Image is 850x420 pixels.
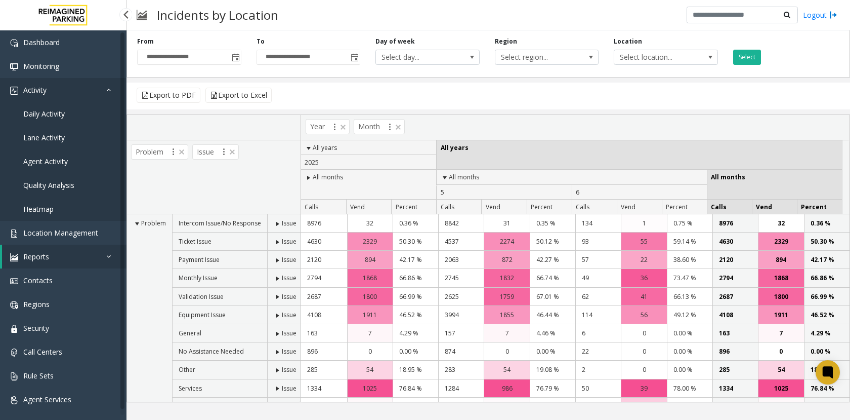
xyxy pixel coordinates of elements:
td: 50 [575,379,621,398]
img: 'icon' [10,253,18,261]
td: 46.44 % [530,306,575,324]
td: 66.99 % [804,288,849,306]
td: 66.13 % [667,288,712,306]
span: 32 [778,218,785,228]
span: 7 [505,328,509,338]
td: 49.12 % [667,306,712,324]
span: 41 [641,292,648,301]
td: 163 [301,324,347,342]
span: 2329 [363,237,377,246]
span: Calls [305,203,318,211]
td: 2687 [301,288,347,306]
span: 54 [366,365,373,374]
td: 73.47 % [667,269,712,287]
span: 4 [505,402,509,411]
td: 50.12 % [530,233,575,251]
span: Issue [282,274,296,282]
label: To [257,37,265,46]
span: Activity [23,85,47,95]
span: 0 [643,328,646,338]
td: 38.60 % [667,251,712,269]
label: Region [495,37,517,46]
span: 39 [641,384,648,393]
td: 2 [575,361,621,379]
td: 4.46 % [530,324,575,342]
img: 'icon' [10,301,18,309]
span: Monthly Issue [179,274,218,282]
td: 42.27 % [530,251,575,269]
span: 894 [776,255,786,264]
td: 76.84 % [393,379,438,398]
td: 0.36 % [393,214,438,233]
img: 'icon' [10,230,18,238]
span: Issue [282,237,296,246]
span: 2 [643,402,646,411]
span: 54 [778,365,785,374]
label: Location [614,37,642,46]
span: 1025 [363,384,377,393]
td: 2120 [301,251,347,269]
span: 36 [641,273,648,283]
span: Quality Analysis [23,180,74,190]
img: 'icon' [10,372,18,380]
span: 1025 [774,384,788,393]
td: 4.29 % [804,324,849,342]
img: logout [829,10,837,20]
span: 7 [779,328,783,338]
td: 62 [575,288,621,306]
span: Toggle popup [349,50,360,64]
span: 7 [368,328,372,338]
span: Call Centers [23,347,62,357]
span: Issue [282,384,296,393]
td: 4630 [712,233,758,251]
span: 0 [368,347,372,356]
span: 2025 [305,158,319,167]
td: 0.00 % [667,324,712,342]
td: 2120 [712,251,758,269]
span: Issue [282,255,296,264]
td: 22 [575,342,621,361]
td: 1284 [438,379,484,398]
td: 4108 [712,306,758,324]
span: Contacts [23,276,53,285]
td: 114 [575,306,621,324]
td: 198 [712,398,758,416]
td: 19.08 % [530,361,575,379]
td: 3.03 % [804,398,849,416]
td: 46.52 % [804,306,849,324]
button: Export to Excel [205,88,272,103]
span: 1832 [500,273,514,283]
span: 894 [365,255,375,264]
td: 2625 [438,288,484,306]
img: 'icon' [10,349,18,357]
img: 'icon' [10,277,18,285]
td: 4108 [301,306,347,324]
span: 0 [505,347,509,356]
td: 67.01 % [530,288,575,306]
td: 18.95 % [804,361,849,379]
td: 0.00 % [393,342,438,361]
td: 285 [301,361,347,379]
span: Payment Issue [179,255,220,264]
span: 22 [641,255,648,264]
span: Vend [756,203,772,211]
td: 4537 [438,233,484,251]
span: All months [449,173,479,181]
span: 0 [643,347,646,356]
button: Select [733,50,761,65]
td: 76.79 % [530,379,575,398]
span: Select location... [614,50,697,64]
span: 1 [643,218,646,228]
td: 46.52 % [393,306,438,324]
td: 2745 [438,269,484,287]
span: Month [354,119,405,134]
td: 198 [301,398,347,416]
span: Issue [282,292,296,301]
span: No Assistance Needed [179,347,244,356]
td: 4630 [301,233,347,251]
h3: Incidents by Location [152,3,283,27]
span: All months [313,173,343,181]
td: 0.36 % [804,214,849,233]
span: 986 [502,384,513,393]
span: Issue [192,144,239,160]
